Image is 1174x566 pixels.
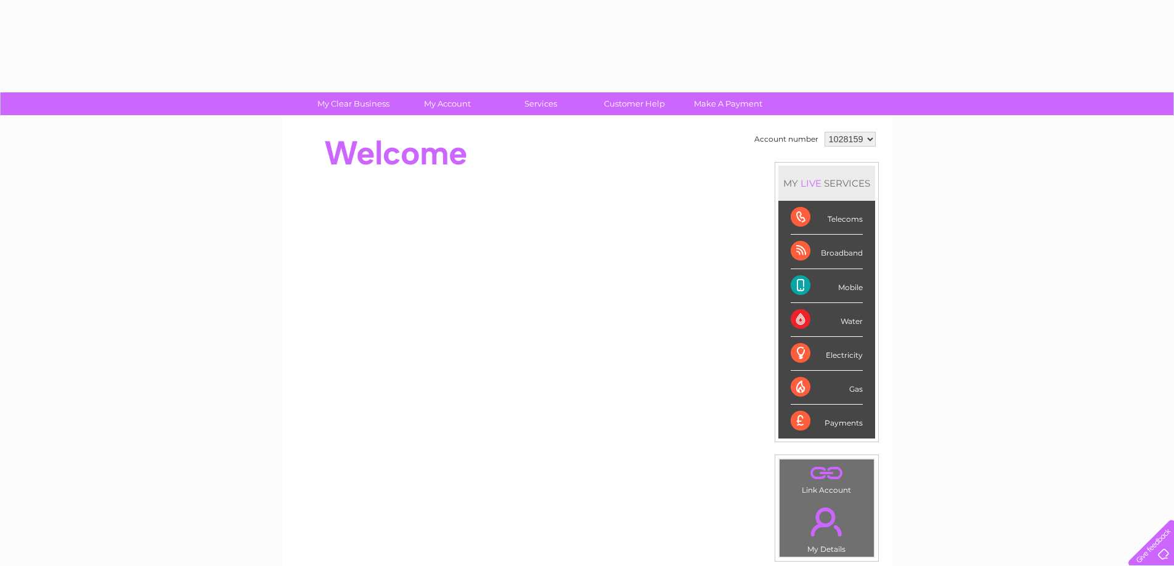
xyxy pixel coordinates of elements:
div: Mobile [791,269,863,303]
a: . [783,500,871,543]
a: My Account [396,92,498,115]
a: Services [490,92,592,115]
div: LIVE [798,177,824,189]
td: My Details [779,497,874,557]
a: Make A Payment [677,92,779,115]
div: Telecoms [791,201,863,235]
td: Link Account [779,459,874,498]
div: Water [791,303,863,337]
a: . [783,463,871,484]
a: My Clear Business [303,92,404,115]
div: Electricity [791,337,863,371]
div: MY SERVICES [778,166,875,201]
a: Customer Help [584,92,685,115]
div: Payments [791,405,863,438]
div: Gas [791,371,863,405]
td: Account number [751,129,821,150]
div: Broadband [791,235,863,269]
